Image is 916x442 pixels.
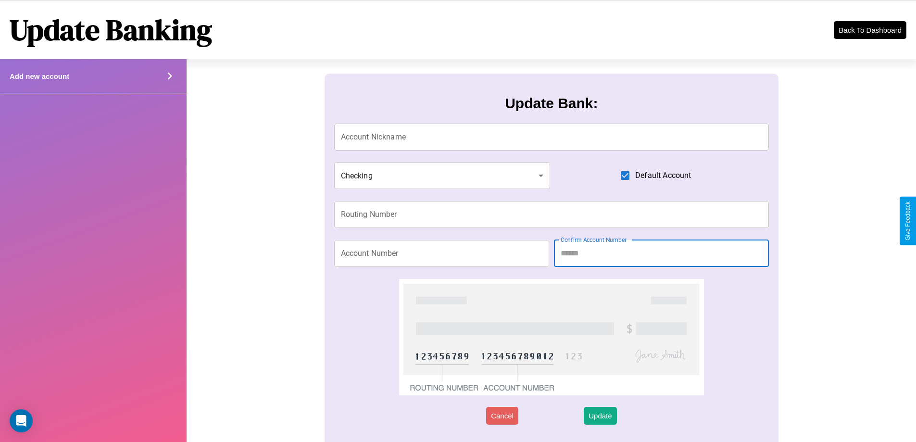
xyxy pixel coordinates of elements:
[10,10,212,50] h1: Update Banking
[834,21,906,39] button: Back To Dashboard
[505,95,598,112] h3: Update Bank:
[334,162,551,189] div: Checking
[584,407,616,425] button: Update
[561,236,627,244] label: Confirm Account Number
[399,279,703,395] img: check
[486,407,518,425] button: Cancel
[10,409,33,432] div: Open Intercom Messenger
[904,202,911,240] div: Give Feedback
[635,170,691,181] span: Default Account
[10,72,69,80] h4: Add new account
